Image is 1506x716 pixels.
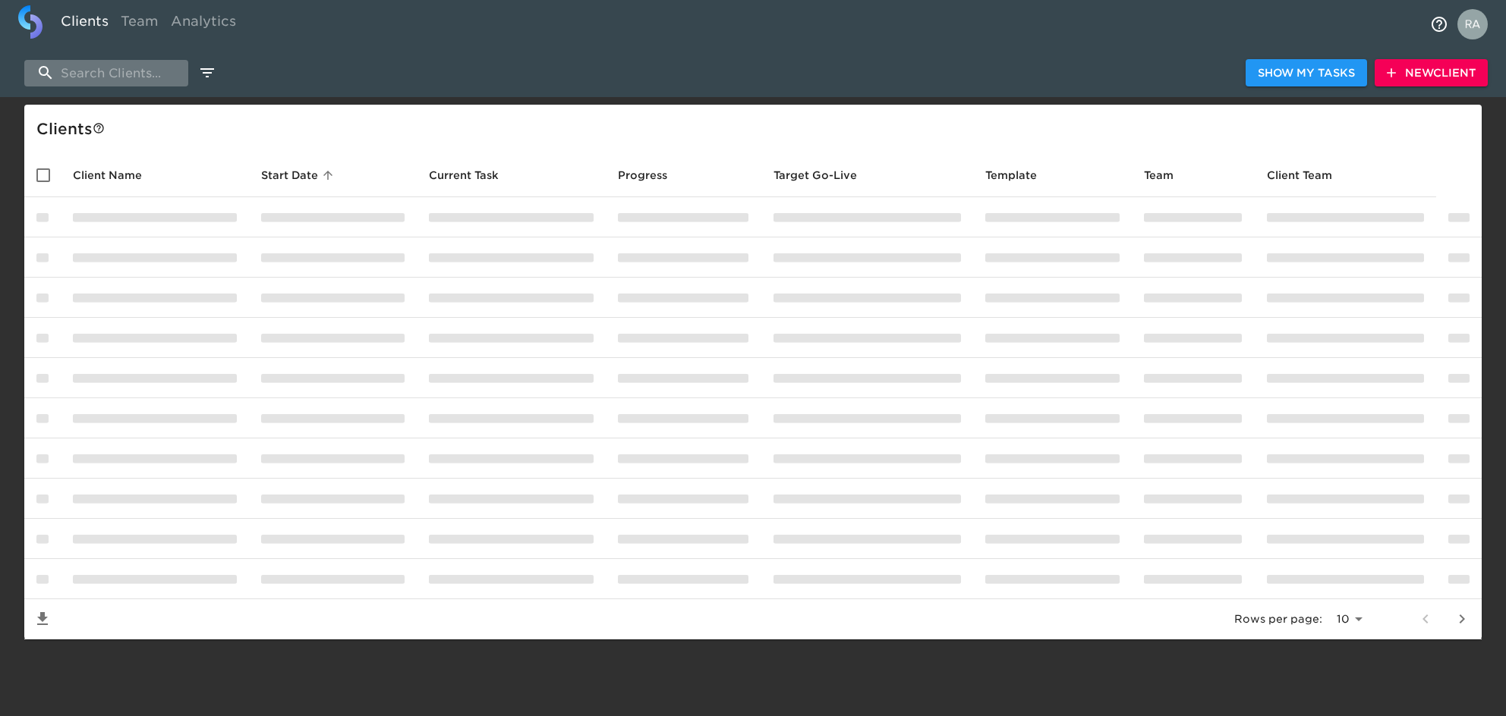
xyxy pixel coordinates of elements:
span: Target Go-Live [773,166,877,184]
button: Save List [24,601,61,637]
span: Start Date [261,166,338,184]
span: New Client [1387,64,1476,83]
button: NewClient [1375,59,1488,87]
span: Team [1144,166,1193,184]
img: Profile [1457,9,1488,39]
span: Current Task [429,166,499,184]
img: logo [18,5,43,39]
button: edit [194,60,220,86]
span: Calculated based on the start date and the duration of all Tasks contained in this Hub. [773,166,857,184]
span: Progress [618,166,687,184]
span: Client Team [1267,166,1352,184]
button: Show My Tasks [1246,59,1367,87]
p: Rows per page: [1234,611,1322,626]
a: Analytics [165,5,242,42]
a: Clients [55,5,115,42]
select: rows per page [1328,608,1368,631]
span: Template [985,166,1057,184]
button: notifications [1421,6,1457,42]
button: next page [1444,601,1480,637]
span: Current Task [429,166,518,184]
a: Team [115,5,165,42]
span: Show My Tasks [1258,64,1355,83]
input: search [24,60,188,86]
svg: This is a list of all of your clients and clients shared with you [93,122,105,134]
span: Client Name [73,166,162,184]
table: enhanced table [24,153,1482,639]
div: Client s [36,117,1476,141]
